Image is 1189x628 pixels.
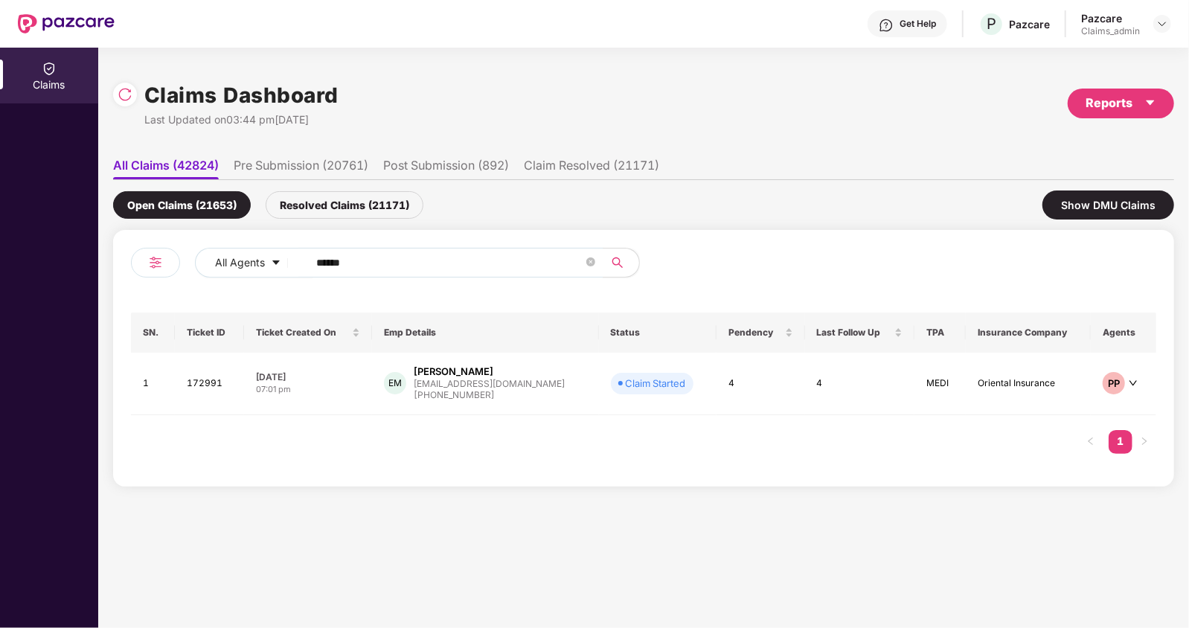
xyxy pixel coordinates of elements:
li: Previous Page [1079,430,1103,454]
div: Open Claims (21653) [113,191,251,219]
li: Post Submission (892) [383,158,509,179]
td: 4 [805,353,914,415]
button: left [1079,430,1103,454]
img: svg+xml;base64,PHN2ZyBpZD0iRHJvcGRvd24tMzJ4MzIiIHhtbG5zPSJodHRwOi8vd3d3LnczLm9yZy8yMDAwL3N2ZyIgd2... [1156,18,1168,30]
div: [EMAIL_ADDRESS][DOMAIN_NAME] [414,379,565,388]
img: svg+xml;base64,PHN2ZyBpZD0iUmVsb2FkLTMyeDMyIiB4bWxucz0iaHR0cDovL3d3dy53My5vcmcvMjAwMC9zdmciIHdpZH... [118,87,132,102]
span: P [987,15,996,33]
div: 07:01 pm [256,383,360,396]
th: Ticket Created On [244,313,372,353]
span: right [1140,437,1149,446]
th: Ticket ID [175,313,244,353]
th: Insurance Company [966,313,1092,353]
img: svg+xml;base64,PHN2ZyBpZD0iQ2xhaW0iIHhtbG5zPSJodHRwOi8vd3d3LnczLm9yZy8yMDAwL3N2ZyIgd2lkdGg9IjIwIi... [42,61,57,76]
span: search [603,257,632,269]
li: Next Page [1132,430,1156,454]
span: down [1129,379,1138,388]
h1: Claims Dashboard [144,79,339,112]
span: Pendency [728,327,782,339]
th: Emp Details [372,313,599,353]
div: Reports [1086,94,1156,112]
button: search [603,248,640,278]
td: MEDI [914,353,966,415]
span: Ticket Created On [256,327,349,339]
th: Last Follow Up [805,313,914,353]
img: svg+xml;base64,PHN2ZyBpZD0iSGVscC0zMngzMiIgeG1sbnM9Imh0dHA6Ly93d3cudzMub3JnLzIwMDAvc3ZnIiB3aWR0aD... [879,18,894,33]
th: Agents [1091,313,1156,353]
td: Oriental Insurance [966,353,1092,415]
div: PP [1103,372,1125,394]
div: Claims_admin [1081,25,1140,37]
li: All Claims (42824) [113,158,219,179]
span: Last Follow Up [817,327,891,339]
div: Claim Started [626,376,686,391]
img: New Pazcare Logo [18,14,115,33]
td: 1 [131,353,175,415]
img: svg+xml;base64,PHN2ZyB4bWxucz0iaHR0cDovL3d3dy53My5vcmcvMjAwMC9zdmciIHdpZHRoPSIyNCIgaGVpZ2h0PSIyNC... [147,254,164,272]
div: [PERSON_NAME] [414,365,493,379]
span: caret-down [1144,97,1156,109]
td: 172991 [175,353,244,415]
th: TPA [914,313,966,353]
div: Show DMU Claims [1042,190,1174,220]
div: [PHONE_NUMBER] [414,388,565,403]
li: 1 [1109,430,1132,454]
div: [DATE] [256,371,360,383]
button: All Agentscaret-down [195,248,313,278]
span: left [1086,437,1095,446]
span: close-circle [586,257,595,266]
th: Pendency [717,313,805,353]
button: right [1132,430,1156,454]
div: Pazcare [1081,11,1140,25]
span: caret-down [271,257,281,269]
div: Last Updated on 03:44 pm[DATE] [144,112,339,128]
li: Claim Resolved (21171) [524,158,659,179]
li: Pre Submission (20761) [234,158,368,179]
div: Resolved Claims (21171) [266,191,423,219]
div: Pazcare [1009,17,1050,31]
th: SN. [131,313,175,353]
div: EM [384,372,406,394]
td: 4 [717,353,805,415]
th: Status [599,313,717,353]
a: 1 [1109,430,1132,452]
span: close-circle [586,256,595,270]
div: Get Help [900,18,936,30]
span: All Agents [215,254,265,271]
